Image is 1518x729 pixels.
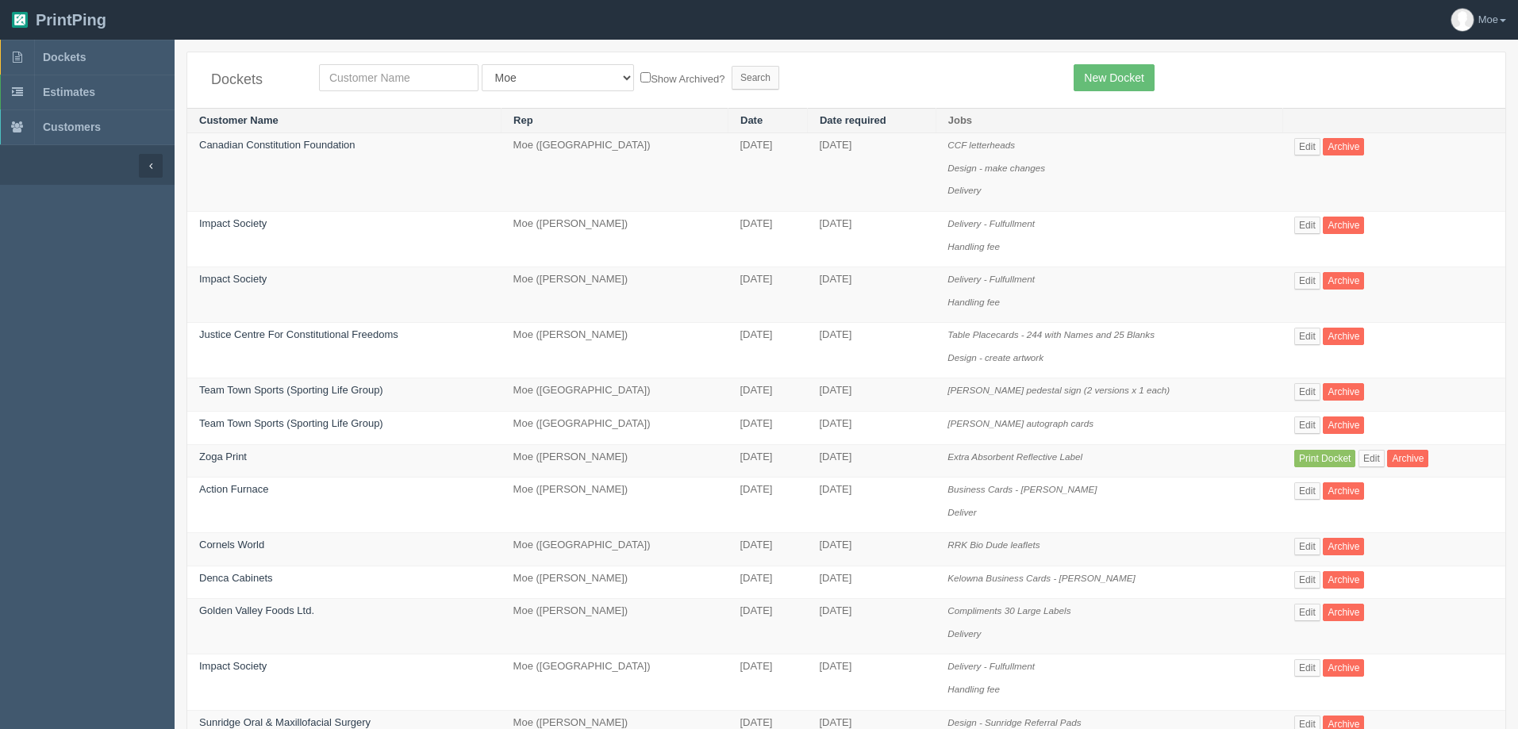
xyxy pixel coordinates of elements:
td: [DATE] [807,212,936,267]
i: Design - Sunridge Referral Pads [947,717,1081,727]
i: Handling fee [947,297,1000,307]
td: [DATE] [728,566,808,599]
i: Design - create artwork [947,352,1043,363]
a: Edit [1294,482,1320,500]
a: Archive [1323,538,1364,555]
i: RRK Bio Dude leaflets [947,539,1040,550]
td: Moe ([GEOGRAPHIC_DATA]) [502,411,728,444]
a: Impact Society [199,273,267,285]
i: Deliver [947,507,976,517]
a: Archive [1323,416,1364,434]
i: Extra Absorbent Reflective Label [947,451,1082,462]
td: [DATE] [807,444,936,478]
a: Archive [1323,604,1364,621]
td: Moe ([PERSON_NAME]) [502,444,728,478]
a: New Docket [1074,64,1154,91]
a: Edit [1294,383,1320,401]
td: [DATE] [807,533,936,566]
a: Archive [1323,383,1364,401]
a: Edit [1294,328,1320,345]
i: Table Placecards - 244 with Names and 25 Blanks [947,329,1155,340]
a: Team Town Sports (Sporting Life Group) [199,384,383,396]
a: Archive [1323,328,1364,345]
a: Rep [513,114,533,126]
td: [DATE] [807,267,936,323]
a: Archive [1323,659,1364,677]
i: Delivery [947,628,981,639]
a: Impact Society [199,217,267,229]
a: Edit [1294,416,1320,434]
td: Moe ([PERSON_NAME]) [502,212,728,267]
a: Impact Society [199,660,267,672]
input: Customer Name [319,64,478,91]
a: Canadian Constitution Foundation [199,139,355,151]
a: Edit [1294,571,1320,589]
td: Moe ([PERSON_NAME]) [502,478,728,533]
td: [DATE] [728,323,808,378]
a: Edit [1294,659,1320,677]
a: Archive [1323,272,1364,290]
span: Estimates [43,86,95,98]
i: Kelowna Business Cards - [PERSON_NAME] [947,573,1135,583]
td: [DATE] [807,654,936,710]
td: [DATE] [728,267,808,323]
i: Delivery - Fulfullment [947,218,1035,228]
i: Design - make changes [947,163,1045,173]
i: CCF letterheads [947,140,1015,150]
td: [DATE] [728,444,808,478]
td: [DATE] [728,599,808,654]
td: [DATE] [807,599,936,654]
td: Moe ([GEOGRAPHIC_DATA]) [502,133,728,212]
a: Sunridge Oral & Maxillofacial Surgery [199,716,371,728]
i: Delivery - Fulfullment [947,274,1035,284]
td: [DATE] [807,411,936,444]
td: [DATE] [728,378,808,412]
td: Moe ([GEOGRAPHIC_DATA]) [502,378,728,412]
a: Archive [1323,138,1364,155]
label: Show Archived? [640,69,724,87]
a: Zoga Print [199,451,247,462]
a: Archive [1387,450,1428,467]
a: Justice Centre For Constitutional Freedoms [199,328,398,340]
a: Golden Valley Foods Ltd. [199,604,314,616]
td: [DATE] [728,533,808,566]
a: Archive [1323,482,1364,500]
input: Show Archived? [640,72,651,82]
input: Search [732,66,779,90]
i: Business Cards - [PERSON_NAME] [947,484,1097,494]
th: Jobs [936,108,1282,133]
td: [DATE] [728,478,808,533]
h4: Dockets [211,72,295,88]
td: Moe ([PERSON_NAME]) [502,267,728,323]
td: Moe ([GEOGRAPHIC_DATA]) [502,533,728,566]
td: [DATE] [807,323,936,378]
span: Customers [43,121,101,133]
a: Edit [1294,217,1320,234]
img: logo-3e63b451c926e2ac314895c53de4908e5d424f24456219fb08d385ab2e579770.png [12,12,28,28]
i: Delivery [947,185,981,195]
td: Moe ([PERSON_NAME]) [502,599,728,654]
a: Customer Name [199,114,279,126]
td: [DATE] [728,654,808,710]
a: Edit [1294,272,1320,290]
a: Team Town Sports (Sporting Life Group) [199,417,383,429]
a: Edit [1359,450,1385,467]
td: [DATE] [807,566,936,599]
i: Delivery - Fulfullment [947,661,1035,671]
a: Denca Cabinets [199,572,273,584]
a: Date [740,114,763,126]
td: [DATE] [728,212,808,267]
a: Date required [820,114,886,126]
td: [DATE] [807,133,936,212]
td: [DATE] [807,478,936,533]
i: Handling fee [947,684,1000,694]
td: Moe ([PERSON_NAME]) [502,323,728,378]
a: Edit [1294,538,1320,555]
a: Edit [1294,138,1320,155]
a: Cornels World [199,539,264,551]
i: Compliments 30 Large Labels [947,605,1070,616]
a: Action Furnace [199,483,268,495]
i: [PERSON_NAME] autograph cards [947,418,1093,428]
td: [DATE] [728,133,808,212]
td: [DATE] [728,411,808,444]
